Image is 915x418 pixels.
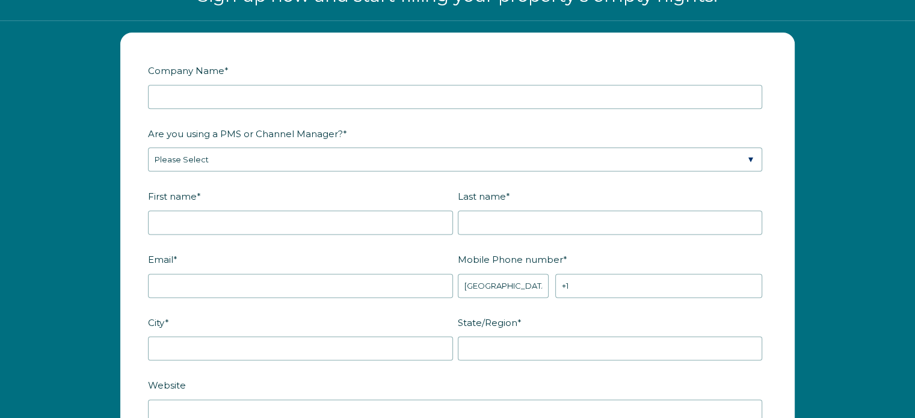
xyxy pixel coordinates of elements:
[148,250,173,269] span: Email
[148,376,186,395] span: Website
[148,187,197,206] span: First name
[148,61,224,80] span: Company Name
[148,124,343,143] span: Are you using a PMS or Channel Manager?
[148,313,165,332] span: City
[458,250,563,269] span: Mobile Phone number
[458,313,517,332] span: State/Region
[458,187,506,206] span: Last name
